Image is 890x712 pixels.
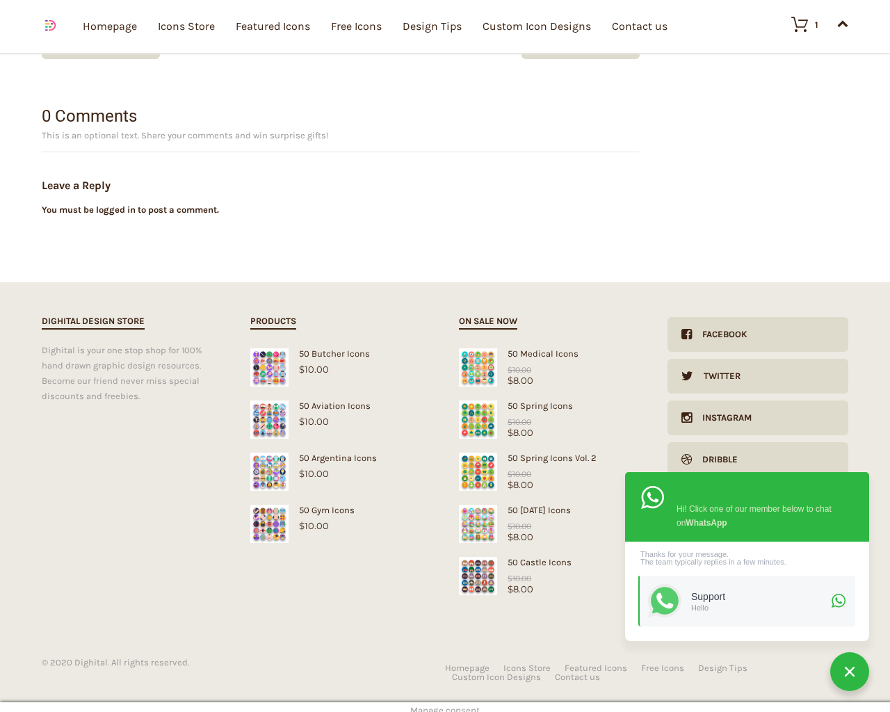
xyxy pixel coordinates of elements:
[686,518,727,528] strong: WhatsApp
[667,400,848,435] a: Instagram
[667,317,848,352] a: Facebook
[508,365,512,375] span: $
[459,505,640,515] div: 50 [DATE] Icons
[508,531,513,542] span: $
[508,574,531,583] bdi: 10.00
[250,348,431,375] a: 50 Butcher Icons$10.00
[508,417,531,427] bdi: 10.00
[42,180,640,198] h3: Leave a Reply
[42,314,145,330] h2: Dighital Design Store
[815,20,818,29] div: 1
[299,416,305,427] span: $
[250,348,431,359] div: 50 Butcher Icons
[250,453,431,479] a: 50 Argentina Icons$10.00
[638,576,855,626] a: SupportHello
[777,16,818,33] a: 1
[42,343,222,404] div: Dighital is your one stop shop for 100% hand drawn graphic design resources. Become our friend ne...
[508,521,531,531] bdi: 10.00
[677,499,839,530] div: Hi! Click one of our member below to chat on
[508,469,512,479] span: $
[508,469,531,479] bdi: 10.00
[692,442,738,477] div: Dribble
[508,583,513,594] span: $
[641,663,684,672] a: Free Icons
[299,468,329,479] bdi: 10.00
[691,602,827,612] div: Hello
[299,364,329,375] bdi: 10.00
[459,348,640,359] div: 50 Medical Icons
[508,417,512,427] span: $
[250,505,431,531] a: 50 Gym Icons$10.00
[459,453,497,491] img: Spring Icons
[299,520,305,531] span: $
[508,427,513,438] span: $
[459,557,497,595] img: Castle Icons
[452,672,541,681] a: Custom Icon Designs
[691,591,827,603] div: Support
[508,521,512,531] span: $
[692,400,752,435] div: Instagram
[42,131,640,152] div: This is an optional text. Share your comments and win surprise gifts!
[42,108,640,124] h2: 0 Comments
[42,658,445,667] div: © 2020 Dighital. All rights reserved.
[667,359,848,394] a: Twitter
[299,364,305,375] span: $
[508,583,533,594] bdi: 8.00
[508,531,533,542] bdi: 8.00
[459,314,517,330] h2: On sale now
[508,365,531,375] bdi: 10.00
[250,314,296,330] h2: Products
[459,505,497,543] img: Easter Icons
[459,453,640,490] a: Spring Icons50 Spring Icons Vol. 2$8.00
[508,427,533,438] bdi: 8.00
[250,453,431,463] div: 50 Argentina Icons
[250,400,431,411] div: 50 Aviation Icons
[692,317,747,352] div: Facebook
[555,672,600,681] a: Contact us
[508,479,513,490] span: $
[565,663,627,672] a: Featured Icons
[459,453,640,463] div: 50 Spring Icons Vol. 2
[667,442,848,477] a: Dribble
[693,359,741,394] div: Twitter
[508,479,533,490] bdi: 8.00
[459,400,640,438] a: Spring Icons50 Spring Icons$8.00
[503,663,551,672] a: Icons Store
[459,348,640,386] a: Medical Icons50 Medical Icons$8.00
[445,663,489,672] a: Homepage
[250,400,431,427] a: 50 Aviation Icons$10.00
[459,400,497,439] img: Spring Icons
[459,557,640,567] div: 50 Castle Icons
[508,375,533,386] bdi: 8.00
[459,400,640,411] div: 50 Spring Icons
[299,468,305,479] span: $
[638,551,855,566] div: Thanks for your message. The team typically replies in a few minutes.
[299,520,329,531] bdi: 10.00
[459,557,640,594] a: Castle Icons50 Castle Icons$8.00
[508,375,513,386] span: $
[459,348,497,387] img: Medical Icons
[299,416,329,427] bdi: 10.00
[250,505,431,515] div: 50 Gym Icons
[698,663,747,672] a: Design Tips
[508,574,512,583] span: $
[42,204,219,215] a: You must be logged in to post a comment.
[459,505,640,542] a: Easter Icons50 [DATE] Icons$8.00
